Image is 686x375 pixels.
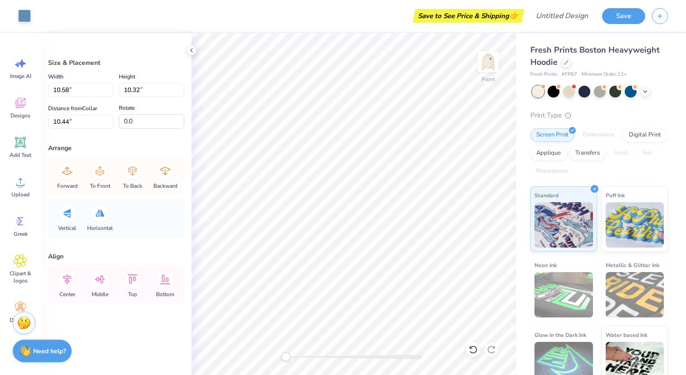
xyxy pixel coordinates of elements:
div: Vinyl [608,146,634,160]
span: Glow in the Dark Ink [534,330,586,340]
input: Untitled Design [529,7,595,25]
img: Standard [534,202,593,248]
div: Screen Print [530,128,574,142]
label: Height [119,71,135,82]
span: Image AI [10,73,31,80]
div: Transfers [569,146,606,160]
span: Designs [10,112,30,119]
span: Center [59,291,75,298]
button: Save [602,8,645,24]
label: Distance from Collar [48,103,97,114]
span: Fresh Prints Boston Heavyweight Hoodie [530,44,660,68]
div: Save to See Price & Shipping [415,9,522,23]
span: Forward [57,182,78,190]
span: Greek [14,230,28,238]
div: Print Type [530,110,668,121]
span: Top [128,291,137,298]
span: Middle [92,291,108,298]
img: Puff Ink [606,202,664,248]
span: Metallic & Glitter Ink [606,260,659,270]
span: Fresh Prints [530,71,557,78]
span: Standard [534,190,559,200]
div: Arrange [48,143,184,153]
span: Puff Ink [606,190,625,200]
div: Applique [530,146,567,160]
div: Front [482,75,495,83]
label: Width [48,71,64,82]
label: Rotate [119,102,135,113]
div: Foil [637,146,658,160]
span: Vertical [58,224,76,232]
div: Digital Print [623,128,667,142]
div: Accessibility label [281,352,290,361]
img: Neon Ink [534,272,593,317]
span: 👉 [509,10,519,21]
img: Front [479,53,497,71]
span: To Front [90,182,110,190]
span: Bottom [156,291,174,298]
div: Rhinestones [530,165,574,178]
div: Size & Placement [48,58,184,68]
span: Upload [11,191,29,198]
strong: Need help? [33,347,66,356]
span: Backward [153,182,177,190]
span: Neon Ink [534,260,557,270]
span: Clipart & logos [5,270,35,284]
div: Align [48,252,184,261]
span: Horizontal [87,224,113,232]
span: Minimum Order: 12 + [582,71,627,78]
div: Embroidery [577,128,620,142]
img: Metallic & Glitter Ink [606,272,664,317]
span: Add Text [10,151,31,159]
span: # FP87 [562,71,577,78]
span: To Back [123,182,142,190]
span: Water based Ink [606,330,647,340]
span: Decorate [10,317,31,324]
